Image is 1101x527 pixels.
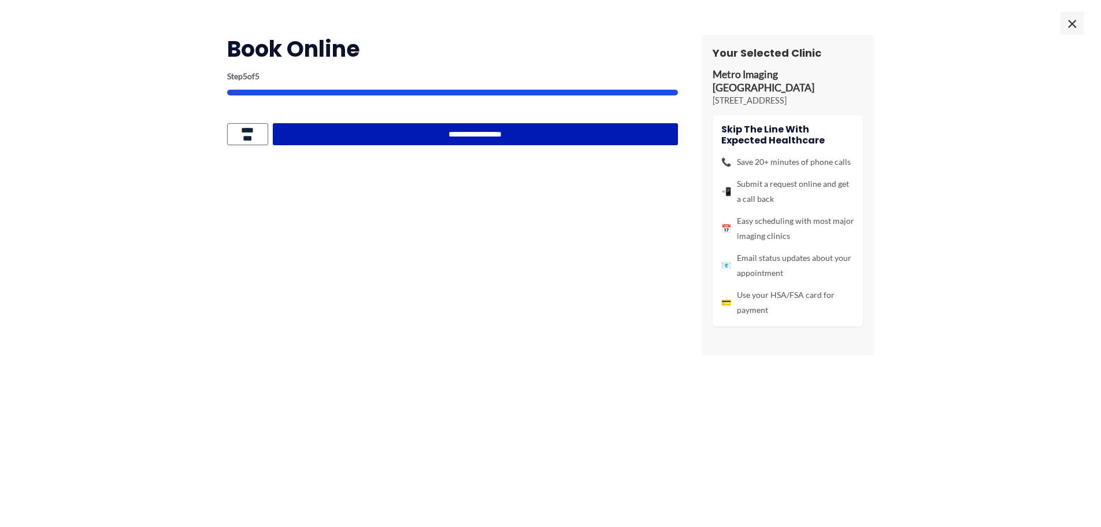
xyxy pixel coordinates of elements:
[1061,12,1084,35] span: ×
[721,154,854,169] li: Save 20+ minutes of phone calls
[721,124,854,146] h4: Skip the line with Expected Healthcare
[721,184,731,199] span: 📲
[721,221,731,236] span: 📅
[713,46,863,60] h3: Your Selected Clinic
[721,213,854,244] li: Easy scheduling with most major imaging clinics
[721,250,854,281] li: Email status updates about your appointment
[227,72,678,80] p: Step of
[721,288,854,318] li: Use your HSA/FSA card for payment
[721,176,854,207] li: Submit a request online and get a call back
[713,68,863,95] p: Metro Imaging [GEOGRAPHIC_DATA]
[243,71,247,81] span: 5
[721,154,731,169] span: 📞
[227,35,678,63] h2: Book Online
[721,258,731,273] span: 📧
[255,71,260,81] span: 5
[713,95,863,106] p: [STREET_ADDRESS]
[721,295,731,310] span: 💳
